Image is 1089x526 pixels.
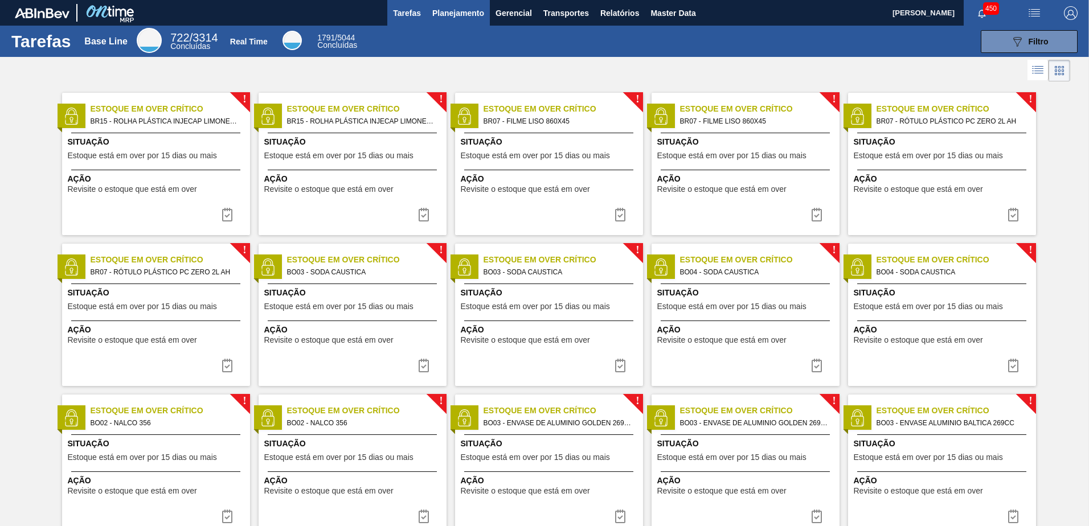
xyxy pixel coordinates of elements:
span: ! [1029,397,1032,405]
span: BO02 - NALCO 356 [91,417,241,429]
button: icon-task complete [607,354,634,377]
span: Situação [461,136,640,148]
span: Revisite o estoque que está em over [68,185,197,194]
img: status [259,409,276,426]
span: Ação [657,475,837,487]
span: Ação [264,173,444,185]
span: Revisite o estoque que está em over [657,487,787,495]
span: Revisite o estoque que está em over [461,185,590,194]
span: Estoque está em over por 15 dias ou mais [68,302,217,311]
span: Ação [854,173,1033,185]
span: ! [832,95,836,104]
span: Estoque em Over Crítico [680,103,840,115]
button: icon-task complete [410,203,437,226]
span: BO04 - SODA CAUSTICA [680,266,830,278]
span: Master Data [650,6,695,20]
span: BO03 - SODA CAUSTICA [484,266,634,278]
img: Logout [1064,6,1078,20]
img: userActions [1027,6,1041,20]
span: BR07 - RÓTULO PLÁSTICO PC ZERO 2L AH [877,115,1027,128]
span: Situação [264,136,444,148]
span: Revisite o estoque que está em over [854,336,983,344]
span: Concluídas [317,40,357,50]
span: Estoque em Over Crítico [287,103,447,115]
span: Estoque está em over por 15 dias ou mais [461,302,610,311]
span: Filtro [1029,37,1049,46]
span: Situação [854,287,1033,299]
span: Estoque está em over por 15 dias ou mais [461,151,610,160]
img: status [456,258,473,276]
span: Concluídas [170,42,210,51]
img: status [849,108,866,125]
img: status [652,409,669,426]
span: / 5044 [317,33,355,42]
span: ! [243,246,246,254]
span: Estoque em Over Crítico [680,405,840,417]
button: icon-task complete [803,203,830,226]
span: ! [636,397,639,405]
span: BO03 - ENVASE ALUMINIO BALTICA 269CC [877,417,1027,429]
span: Situação [68,287,247,299]
span: ! [439,397,443,405]
span: Estoque em Over Crítico [877,405,1036,417]
span: Ação [461,324,640,336]
span: Estoque em Over Crítico [91,103,250,115]
img: status [63,108,80,125]
button: Filtro [981,30,1078,53]
img: status [259,258,276,276]
span: / 3314 [170,31,218,44]
span: Ação [657,173,837,185]
img: icon-task complete [1006,208,1020,221]
button: icon-task complete [410,354,437,377]
div: Base Line [84,36,128,47]
div: Real Time [283,31,302,50]
button: icon-task complete [214,203,241,226]
img: status [259,108,276,125]
span: Tarefas [393,6,421,20]
span: 1791 [317,33,335,42]
span: Estoque em Over Crítico [877,103,1036,115]
span: Estoque está em over por 15 dias ou mais [854,302,1003,311]
span: Situação [68,136,247,148]
img: icon-task complete [613,208,627,221]
img: icon-task complete [220,509,234,523]
div: Base Line [137,28,162,53]
div: Completar tarefa: 29899609 [1000,354,1027,377]
span: Estoque em Over Crítico [91,405,250,417]
div: Completar tarefa: 29899606 [803,203,830,226]
span: 450 [983,2,999,15]
span: Estoque está em over por 15 dias ou mais [264,151,414,160]
button: icon-task complete [1000,354,1027,377]
img: icon-task complete [220,208,234,221]
span: Estoque está em over por 15 dias ou mais [264,453,414,462]
span: Situação [264,438,444,450]
span: Ação [264,324,444,336]
span: Ação [854,324,1033,336]
img: icon-task complete [810,208,824,221]
div: Completar tarefa: 29899605 [410,203,437,226]
button: icon-task complete [607,203,634,226]
span: Situação [657,438,837,450]
span: Revisite o estoque que está em over [461,487,590,495]
span: Estoque está em over por 15 dias ou mais [264,302,414,311]
img: icon-task complete [417,208,431,221]
div: Visão em Lista [1027,60,1049,81]
img: TNhmsLtSVTkK8tSr43FrP2fwEKptu5GPRR3wAAAABJRU5ErkJggg== [15,8,69,18]
span: Ação [264,475,444,487]
img: status [63,258,80,276]
div: Completar tarefa: 29899607 [1000,203,1027,226]
span: Estoque em Over Crítico [287,405,447,417]
div: Completar tarefa: 29899606 [607,203,634,226]
span: Estoque está em over por 15 dias ou mais [461,453,610,462]
span: BR15 - ROLHA PLÁSTICA INJECAP LIMONETO SHORT [91,115,241,128]
span: Estoque em Over Crítico [91,254,250,266]
span: 722 [170,31,189,44]
span: Revisite o estoque que está em over [854,185,983,194]
img: icon-task complete [613,359,627,372]
span: ! [243,397,246,405]
span: Revisite o estoque que está em over [657,336,787,344]
span: Estoque em Over Crítico [484,254,643,266]
div: Completar tarefa: 29899608 [410,354,437,377]
span: Estoque está em over por 15 dias ou mais [657,302,806,311]
span: Transportes [543,6,589,20]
